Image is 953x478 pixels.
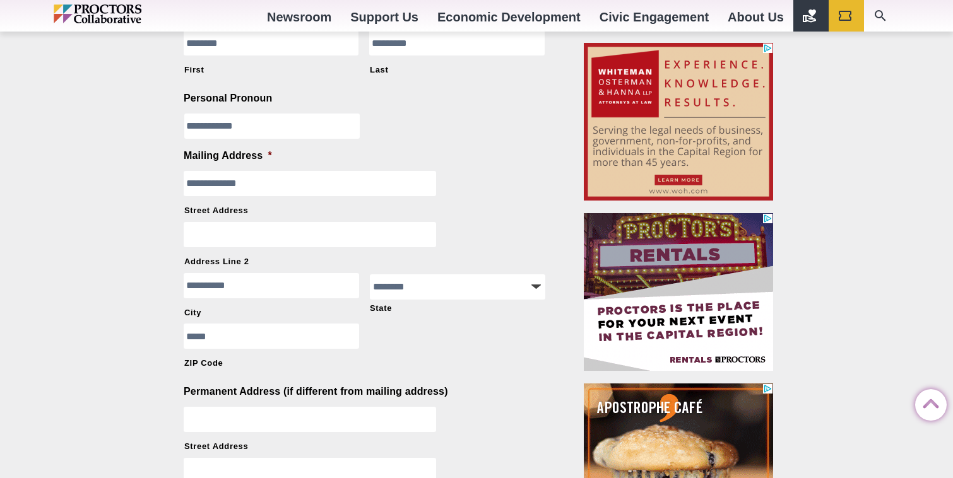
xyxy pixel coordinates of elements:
[184,441,545,452] label: Street Address
[370,64,544,76] label: Last
[915,390,940,415] a: Back to Top
[184,64,358,76] label: First
[184,307,359,318] label: City
[184,385,448,399] label: Permanent Address (if different from mailing address)
[370,303,545,314] label: State
[54,4,196,23] img: Proctors logo
[184,149,272,163] label: Mailing Address
[584,43,773,201] iframe: Advertisement
[184,92,272,105] label: Personal Pronoun
[184,256,545,267] label: Address Line 2
[584,213,773,371] iframe: Advertisement
[184,205,545,216] label: Street Address
[184,358,359,369] label: ZIP Code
